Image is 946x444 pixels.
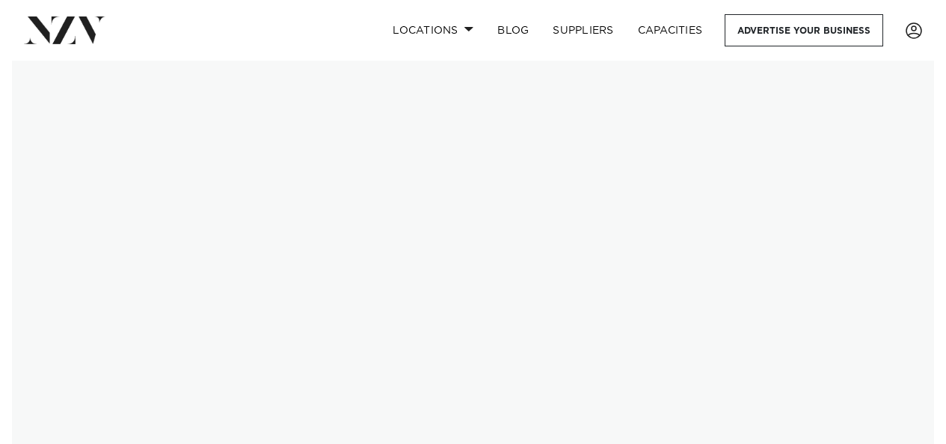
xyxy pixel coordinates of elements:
a: BLOG [485,14,541,46]
a: Locations [381,14,485,46]
a: SUPPLIERS [541,14,625,46]
a: Advertise your business [725,14,883,46]
img: nzv-logo.png [24,16,105,43]
a: Capacities [626,14,715,46]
